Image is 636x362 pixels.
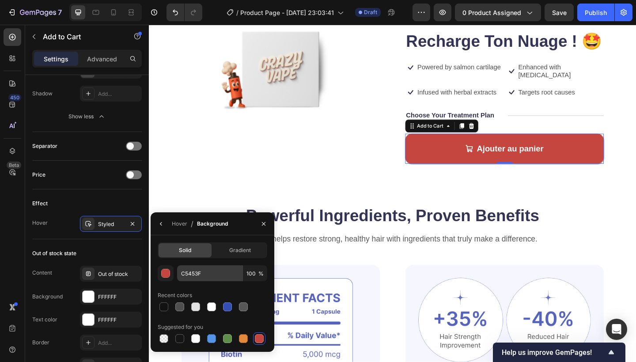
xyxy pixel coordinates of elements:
[502,348,606,357] span: Help us improve GemPages!
[229,246,251,254] span: Gradient
[98,316,140,324] div: FFFFFF
[280,94,375,104] p: Choose Your Treatment Plan
[32,200,48,207] div: Effect
[7,162,21,169] div: Beta
[577,4,614,21] button: Publish
[149,25,636,362] iframe: Design area
[177,265,242,281] input: Eg: FFFFFF
[290,106,322,114] div: Add to Cart
[167,4,202,21] div: Undo/Redo
[4,4,66,21] button: 7
[585,8,607,17] div: Publish
[279,119,495,151] button: Ajouter au panier
[98,90,140,98] div: Add...
[32,90,53,98] div: Shadow
[32,293,63,301] div: Background
[58,7,62,18] p: 7
[32,142,57,150] div: Separator
[158,291,192,299] div: Recent colors
[32,249,76,257] div: Out of stock state
[158,323,203,331] div: Suggested for you
[98,293,140,301] div: FFFFFF
[545,4,574,21] button: Save
[236,8,238,17] span: /
[68,112,106,121] div: Show less
[292,69,378,79] p: Infused with herbal extracts
[356,129,429,141] div: Rich Text Editor. Editing area: main
[279,6,495,30] h1: Recharge Ton Nuage ! 🤩
[32,219,48,227] div: Hover
[356,129,429,141] p: Ajouter au panier
[240,8,334,17] span: Product Page - [DATE] 23:03:41
[32,109,142,124] button: Show less
[98,270,140,278] div: Out of stock
[402,69,464,79] p: Targets root causes
[98,220,124,228] div: Styled
[32,269,52,277] div: Content
[455,4,541,21] button: 0 product assigned
[32,339,49,347] div: Border
[402,42,494,60] p: Enhanced with [MEDICAL_DATA]
[36,228,494,239] p: Gemix helps restore strong, healthy hair with ingredients that truly make a difference.
[292,42,382,51] p: Powered by salmon cartilage
[87,54,117,64] p: Advanced
[197,220,228,228] div: Background
[364,8,377,16] span: Draft
[258,270,264,278] span: %
[172,220,187,228] div: Hover
[35,196,495,220] h2: Powerful Ingredients, Proven Benefits
[502,347,617,358] button: Show survey - Help us improve GemPages!
[552,9,567,16] span: Save
[44,54,68,64] p: Settings
[462,8,521,17] span: 0 product assigned
[43,31,118,42] p: Add to Cart
[32,316,57,324] div: Text color
[191,219,193,229] span: /
[32,171,45,179] div: Price
[606,319,627,340] div: Open Intercom Messenger
[8,94,21,101] div: 450
[98,339,140,347] div: Add...
[179,246,191,254] span: Solid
